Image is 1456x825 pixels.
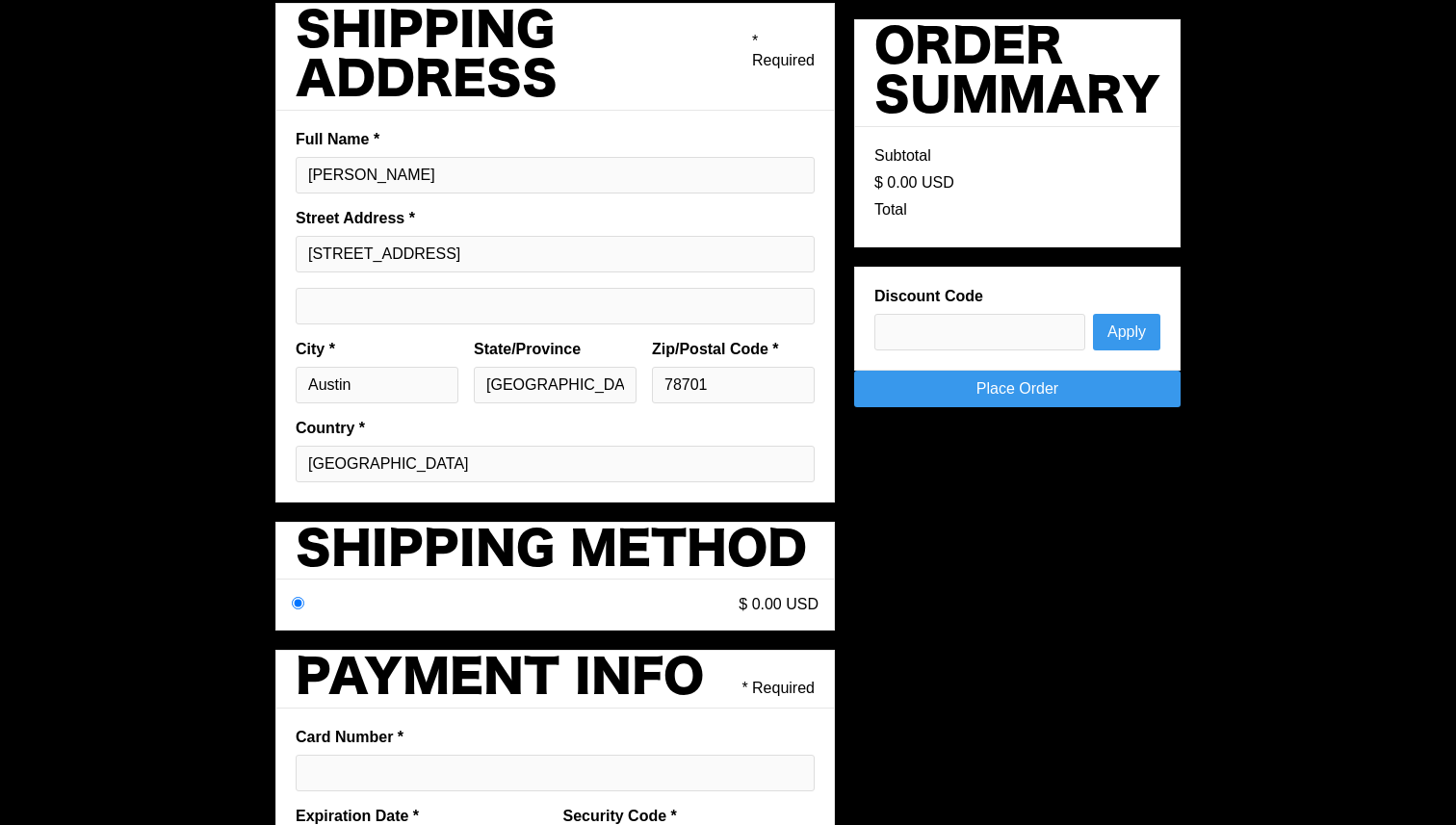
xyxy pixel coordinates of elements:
[296,209,815,228] label: Street Address *
[292,597,304,609] input: $ 0.00 USD
[296,340,458,359] label: City *
[874,287,1160,306] label: Discount Code
[874,24,1160,122] h2: Order Summary
[741,679,815,698] div: * Required
[296,288,815,324] input: Shipping address optional
[739,595,819,614] div: $ 0.00 USD
[296,527,807,576] h2: Shipping Method
[296,728,815,747] label: Card Number *
[474,340,637,359] label: State/Province
[296,419,815,438] label: Country *
[296,655,704,704] h2: Payment Info
[874,200,907,219] div: Total
[854,371,1181,407] a: Place Order
[1093,314,1160,350] button: Apply Discount
[874,146,931,166] div: Subtotal
[652,340,815,359] label: Zip/Postal Code *
[752,32,815,70] div: * Required
[874,173,954,193] div: $ 0.00 USD
[296,130,815,149] label: Full Name *
[308,763,802,780] iframe: Secure card number input frame
[296,8,752,106] h2: Shipping Address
